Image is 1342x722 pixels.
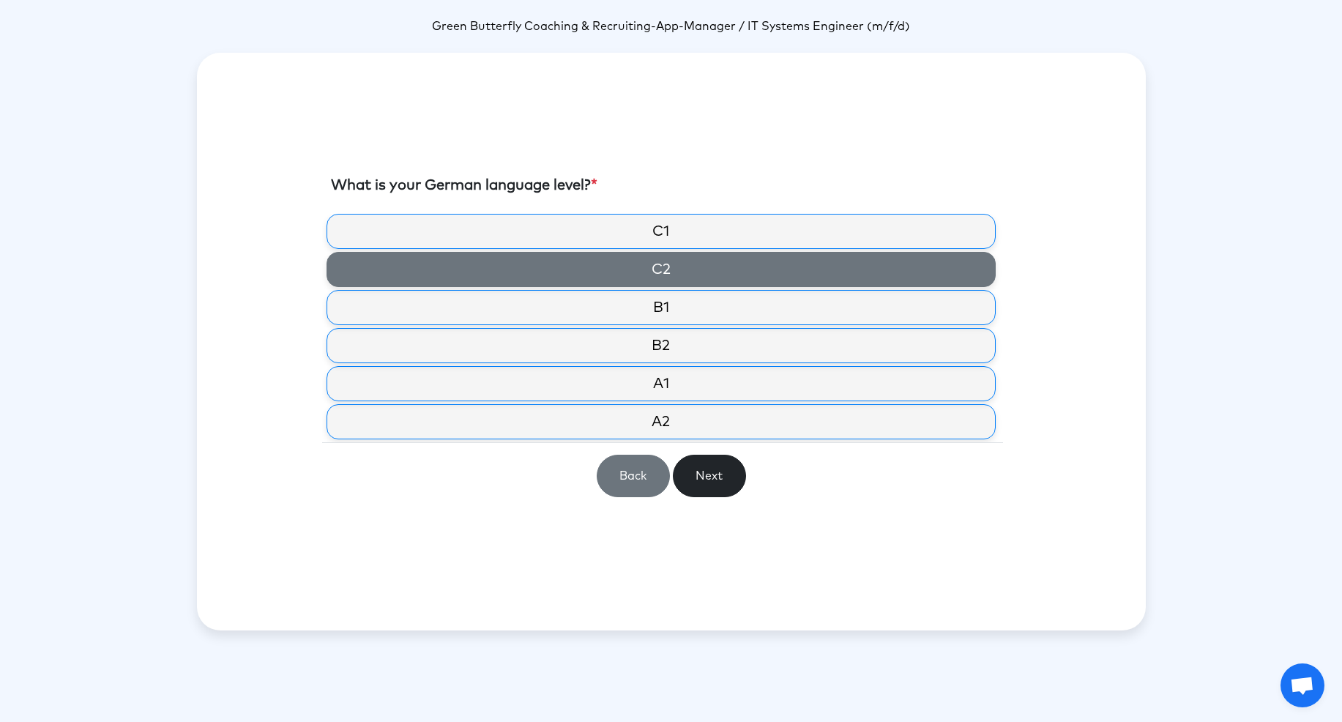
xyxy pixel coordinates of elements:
[597,455,670,497] button: Back
[327,366,996,401] label: A1
[327,290,996,325] label: B1
[327,328,996,363] label: B2
[331,174,597,196] label: What is your German language level?
[1281,663,1324,707] a: Chat öffnen
[327,214,996,249] label: C1
[432,21,651,32] span: Green Butterfly Coaching & Recruiting
[656,21,910,32] span: App-Manager / IT Systems Engineer (m/f/d)
[673,455,746,497] button: Next
[197,18,1146,35] p: -
[327,252,996,287] label: C2
[327,404,996,439] label: A2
